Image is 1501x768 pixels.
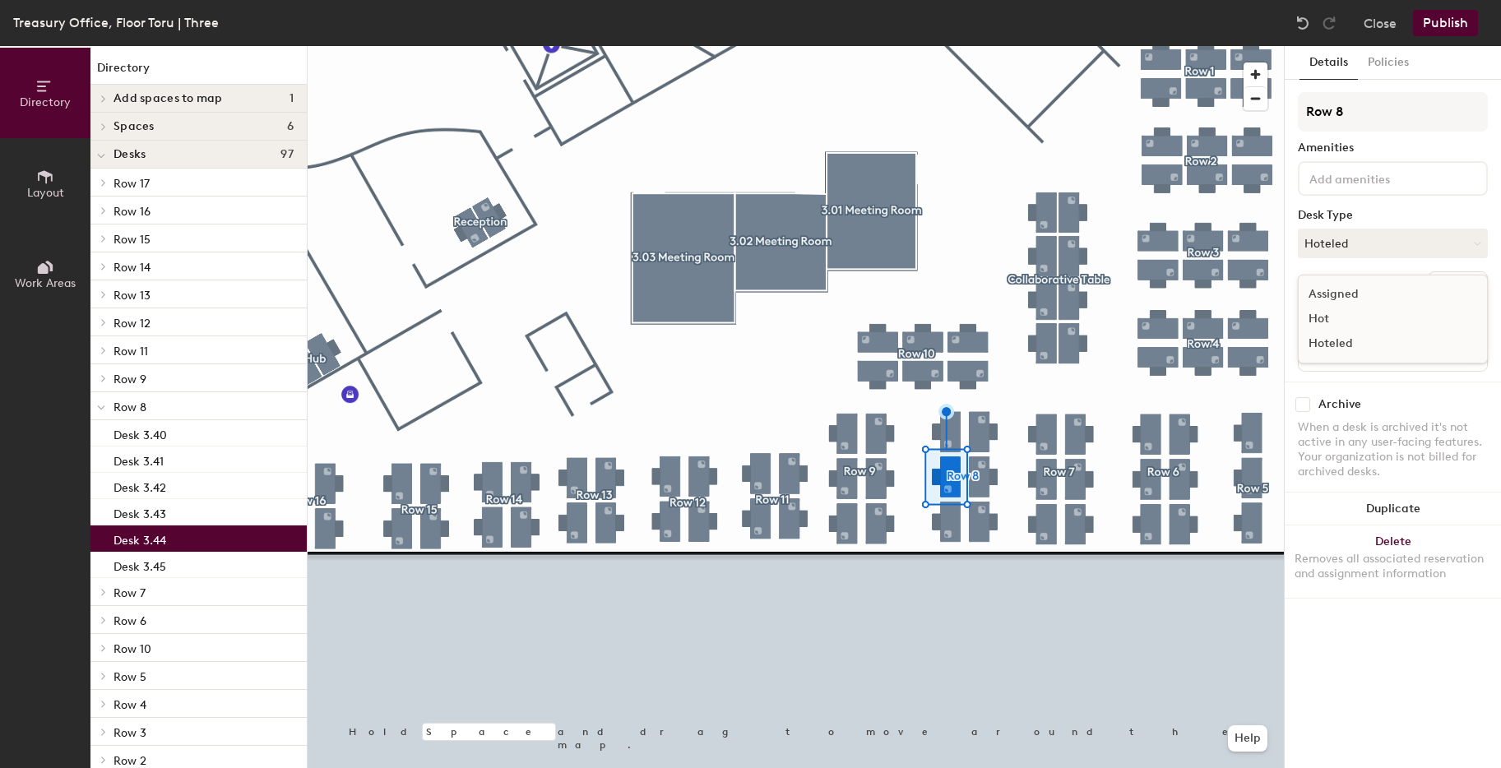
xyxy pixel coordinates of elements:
[114,205,151,219] span: Row 16
[1306,168,1454,187] input: Add amenities
[280,148,294,161] span: 97
[114,400,146,414] span: Row 8
[1428,271,1488,299] button: Ungroup
[1285,493,1501,525] button: Duplicate
[114,698,146,712] span: Row 4
[114,177,150,191] span: Row 17
[27,186,64,200] span: Layout
[287,120,294,133] span: 6
[114,726,146,740] span: Row 3
[114,317,151,331] span: Row 12
[1299,307,1463,331] div: Hot
[1299,46,1358,80] button: Details
[1228,725,1267,752] button: Help
[114,92,223,105] span: Add spaces to map
[114,586,146,600] span: Row 7
[1299,282,1463,307] div: Assigned
[1295,552,1491,581] div: Removes all associated reservation and assignment information
[114,614,146,628] span: Row 6
[13,12,219,33] div: Treasury Office, Floor Toru | Three
[15,276,76,290] span: Work Areas
[1298,141,1488,155] div: Amenities
[114,372,146,386] span: Row 9
[114,529,166,548] p: Desk 3.44
[20,95,71,109] span: Directory
[1298,229,1488,258] button: Hoteled
[114,148,146,161] span: Desks
[114,450,164,469] p: Desk 3.41
[114,289,151,303] span: Row 13
[1364,10,1397,36] button: Close
[290,92,294,105] span: 1
[114,261,151,275] span: Row 14
[1413,10,1478,36] button: Publish
[1298,209,1488,222] div: Desk Type
[114,502,166,521] p: Desk 3.43
[114,555,166,574] p: Desk 3.45
[114,233,151,247] span: Row 15
[1285,525,1501,598] button: DeleteRemoves all associated reservation and assignment information
[90,59,307,85] h1: Directory
[1358,46,1419,80] button: Policies
[1295,15,1311,31] img: Undo
[1299,331,1463,356] div: Hoteled
[1321,15,1337,31] img: Redo
[114,754,146,768] span: Row 2
[114,642,151,656] span: Row 10
[114,670,146,684] span: Row 5
[1318,398,1361,411] div: Archive
[1298,420,1488,479] div: When a desk is archived it's not active in any user-facing features. Your organization is not bil...
[114,120,155,133] span: Spaces
[114,423,167,442] p: Desk 3.40
[114,476,166,495] p: Desk 3.42
[114,345,148,359] span: Row 11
